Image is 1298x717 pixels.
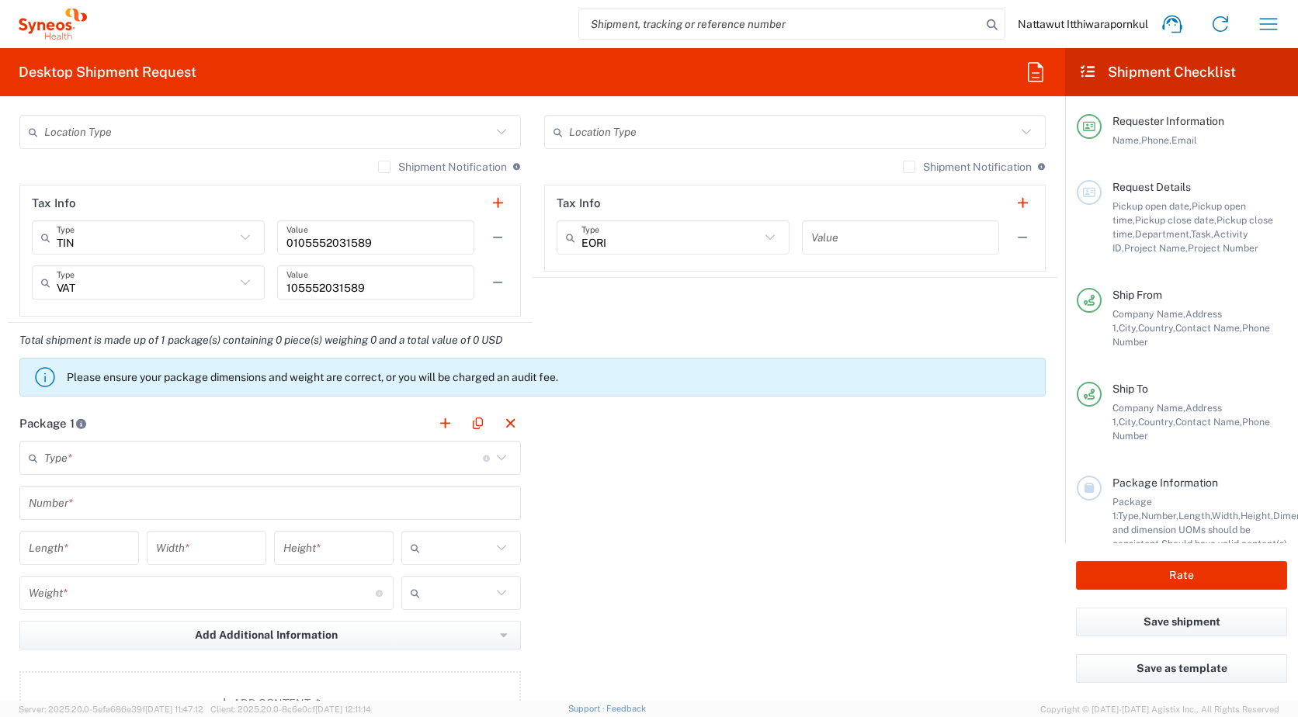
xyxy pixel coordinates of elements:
[557,196,601,211] h2: Tax Info
[1112,496,1152,521] span: Package 1:
[145,705,203,714] span: [DATE] 11:47:12
[1191,228,1213,240] span: Task,
[1112,289,1162,301] span: Ship From
[1112,134,1141,146] span: Name,
[579,9,981,39] input: Shipment, tracking or reference number
[1161,538,1287,549] span: Should have valid content(s)
[568,704,607,713] a: Support
[1118,510,1141,521] span: Type,
[1175,322,1242,334] span: Contact Name,
[1112,200,1192,212] span: Pickup open date,
[19,63,196,81] h2: Desktop Shipment Request
[210,705,371,714] span: Client: 2025.20.0-8c6e0cf
[1040,702,1279,716] span: Copyright © [DATE]-[DATE] Agistix Inc., All Rights Reserved
[1119,416,1138,428] span: City,
[19,621,521,649] button: Add Additional Information
[1124,242,1188,254] span: Project Name,
[1141,134,1171,146] span: Phone,
[1112,476,1218,489] span: Package Information
[606,704,646,713] a: Feedback
[1079,63,1236,81] h2: Shipment Checklist
[1212,510,1241,521] span: Width,
[1112,115,1224,127] span: Requester Information
[378,161,507,173] label: Shipment Notification
[1141,510,1178,521] span: Number,
[67,370,1039,384] p: Please ensure your package dimensions and weight are correct, or you will be charged an audit fee.
[1135,228,1191,240] span: Department,
[1135,214,1216,226] span: Pickup close date,
[1188,242,1258,254] span: Project Number
[1018,17,1148,31] span: Nattawut Itthiwarapornkul
[8,334,514,346] em: Total shipment is made up of 1 package(s) containing 0 piece(s) weighing 0 and a total value of 0...
[1241,510,1273,521] span: Height,
[1112,383,1148,395] span: Ship To
[1119,322,1138,334] span: City,
[1076,654,1287,683] button: Save as template
[32,196,76,211] h2: Tax Info
[1112,402,1185,414] span: Company Name,
[1138,416,1175,428] span: Country,
[1112,308,1185,320] span: Company Name,
[1112,181,1191,193] span: Request Details
[19,705,203,714] span: Server: 2025.20.0-5efa686e39f
[195,628,338,643] span: Add Additional Information
[1175,416,1242,428] span: Contact Name,
[1076,561,1287,590] button: Rate
[315,705,371,714] span: [DATE] 12:11:14
[903,161,1032,173] label: Shipment Notification
[19,416,87,431] h2: Package 1
[1178,510,1212,521] span: Length,
[1171,134,1197,146] span: Email
[1138,322,1175,334] span: Country,
[1076,608,1287,636] button: Save shipment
